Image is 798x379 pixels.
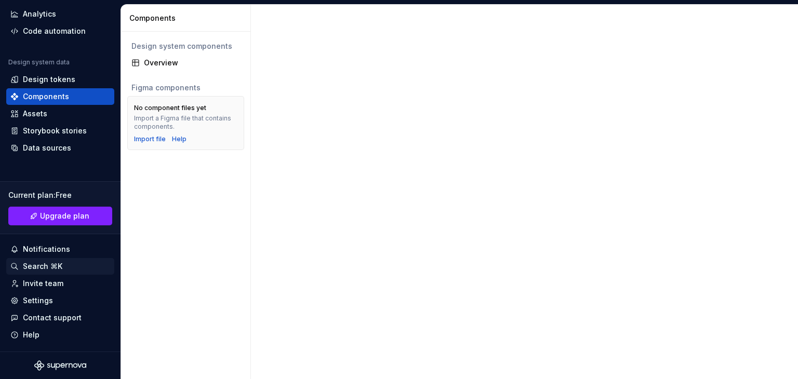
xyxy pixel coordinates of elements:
a: Data sources [6,140,114,156]
a: Settings [6,292,114,309]
a: Help [172,135,187,143]
a: Upgrade plan [8,207,112,225]
div: Current plan : Free [8,190,112,200]
div: Notifications [23,244,70,254]
a: Overview [127,55,244,71]
div: Invite team [23,278,63,289]
div: Data sources [23,143,71,153]
div: Overview [144,58,240,68]
div: Assets [23,109,47,119]
button: Help [6,327,114,343]
a: Design tokens [6,71,114,88]
div: Components [23,91,69,102]
div: Code automation [23,26,86,36]
div: Search ⌘K [23,261,62,272]
div: Design system components [131,41,240,51]
button: Contact support [6,309,114,326]
div: No component files yet [134,104,206,112]
div: Design system data [8,58,70,66]
div: Storybook stories [23,126,87,136]
a: Invite team [6,275,114,292]
span: Upgrade plan [40,211,89,221]
div: Help [23,330,39,340]
a: Analytics [6,6,114,22]
div: Import a Figma file that contains components. [134,114,237,131]
div: Design tokens [23,74,75,85]
div: Components [129,13,246,23]
a: Components [6,88,114,105]
button: Search ⌘K [6,258,114,275]
div: Settings [23,295,53,306]
div: Analytics [23,9,56,19]
button: Notifications [6,241,114,258]
button: Import file [134,135,166,143]
div: Figma components [131,83,240,93]
a: Storybook stories [6,123,114,139]
svg: Supernova Logo [34,360,86,371]
div: Contact support [23,313,82,323]
a: Code automation [6,23,114,39]
a: Assets [6,105,114,122]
